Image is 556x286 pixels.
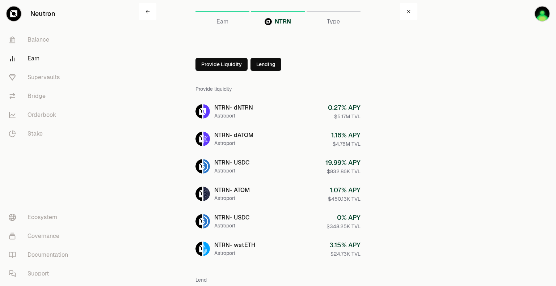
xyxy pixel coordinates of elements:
[327,17,340,26] span: Type
[328,113,361,120] div: $5.17M TVL
[331,130,361,140] div: 1.16 % APY
[203,104,210,119] img: dNTRN
[190,208,366,234] a: NTRNUSDCNTRN- USDCAstroport0% APY$348.25K TVL
[325,158,361,168] div: 19.99 % APY
[214,186,250,195] div: NTRN - ATOM
[216,17,228,26] span: Earn
[195,3,249,20] a: Earn
[328,195,361,202] div: $450.13K TVL
[328,103,361,113] div: 0.27 % APY
[214,140,253,147] div: Astroport
[195,104,202,119] img: NTRN
[3,87,78,106] a: Bridge
[214,241,255,249] div: NTRN - wstETH
[3,30,78,49] a: Balance
[250,58,281,71] button: Lending
[329,250,361,257] div: $24.73K TVL
[3,264,78,283] a: Support
[3,106,78,124] a: Orderbook
[214,112,253,119] div: Astroport
[265,18,272,25] img: NTRN
[329,240,361,250] div: 3.15 % APY
[3,49,78,68] a: Earn
[327,223,361,230] div: $348.25K TVL
[195,80,361,98] div: Provide liquidity
[190,181,366,207] a: NTRNATOMNTRN- ATOMAstroport1.07% APY$450.13K TVL
[190,98,366,124] a: NTRNdNTRNNTRN- dNTRNAstroport0.27% APY$5.17M TVL
[325,168,361,175] div: $832.86K TVL
[214,131,253,140] div: NTRN - dATOM
[203,187,210,201] img: ATOM
[251,3,305,20] a: NTRNNTRN
[214,103,253,112] div: NTRN - dNTRN
[3,208,78,227] a: Ecosystem
[195,242,202,256] img: NTRN
[214,213,249,222] div: NTRN - USDC
[190,153,366,179] a: NTRNUSDCNTRN- USDCAstroport19.99% APY$832.86K TVL
[203,242,210,256] img: wstETH
[195,159,202,174] img: NTRN
[3,227,78,246] a: Governance
[214,249,255,257] div: Astroport
[535,7,549,21] img: orlando
[327,213,361,223] div: 0 % APY
[203,214,210,229] img: USDC
[195,214,202,229] img: NTRN
[195,187,202,201] img: NTRN
[203,159,210,174] img: USDC
[275,17,291,26] span: NTRN
[214,195,250,202] div: Astroport
[328,185,361,195] div: 1.07 % APY
[3,124,78,143] a: Stake
[214,158,249,167] div: NTRN - USDC
[3,68,78,87] a: Supervaults
[3,246,78,264] a: Documentation
[195,58,248,71] button: Provide Liquidity
[190,236,366,262] a: NTRNwstETHNTRN- wstETHAstroport3.15% APY$24.73K TVL
[214,222,249,229] div: Astroport
[214,167,249,174] div: Astroport
[203,132,210,146] img: dATOM
[331,140,361,148] div: $4.76M TVL
[195,132,202,146] img: NTRN
[190,126,366,152] a: NTRNdATOMNTRN- dATOMAstroport1.16% APY$4.76M TVL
